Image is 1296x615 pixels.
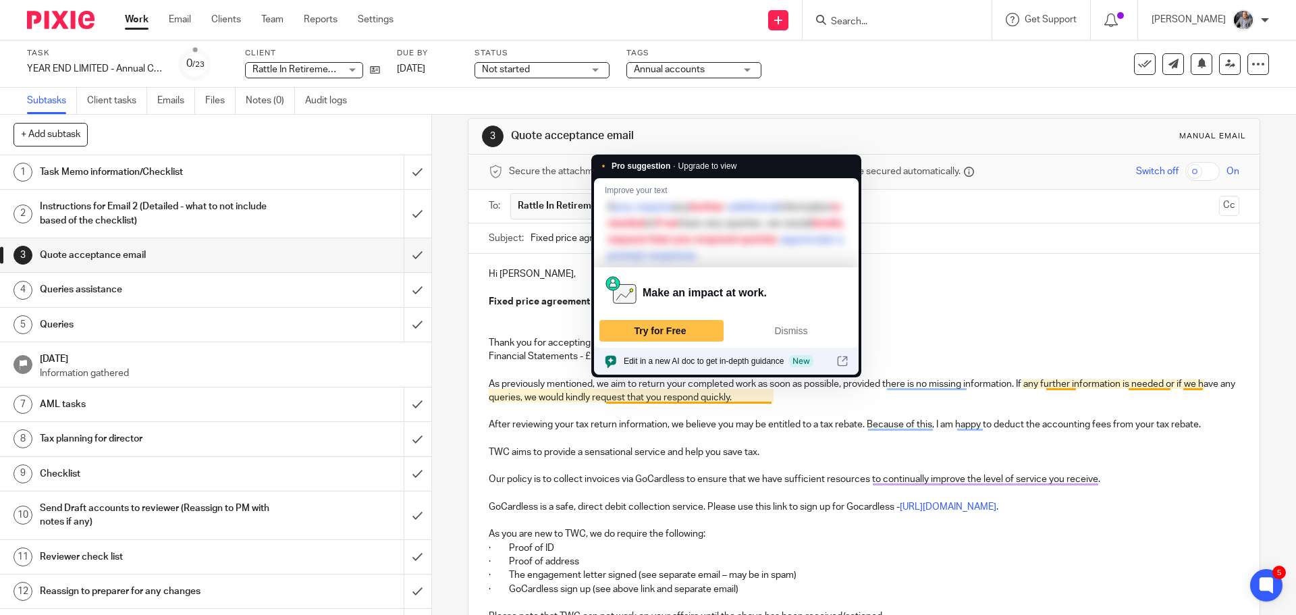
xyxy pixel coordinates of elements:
h1: Queries assistance [40,279,273,300]
span: Annual accounts [634,65,705,74]
h1: Task Memo information/Checklist [40,162,273,182]
span: On [1226,165,1239,178]
a: Email [169,13,191,26]
strong: Fixed price agreement acceptance confirmation [489,297,705,306]
h1: [DATE] [40,349,418,366]
p: As previously mentioned, we aim to return your completed work as soon as possible, provided there... [489,377,1239,405]
input: Search [830,16,951,28]
p: Information gathered [40,367,418,380]
span: Not started [482,65,530,74]
a: Client tasks [87,88,147,114]
p: Hi [PERSON_NAME], [489,267,1239,281]
span: Secure the attachments in this message. Files exceeding the size limit (10MB) will be secured aut... [509,165,961,178]
h1: Reviewer check list [40,547,273,567]
p: As you are new to TWC, we do require the following: [489,527,1239,541]
label: Tags [626,48,761,59]
div: 3 [13,246,32,265]
span: Rattle In Retirement Ltd [252,65,353,74]
div: 1 [13,163,32,182]
span: Rattle In Retirement Ltd [518,199,622,213]
h1: Quote acceptance email [40,245,273,265]
div: 4 [13,281,32,300]
h1: Quote acceptance email [511,129,893,143]
h1: Queries [40,315,273,335]
button: + Add subtask [13,123,88,146]
h1: Send Draft accounts to reviewer (Reassign to PM with notes if any) [40,498,273,533]
div: 2 [13,205,32,223]
a: Clients [211,13,241,26]
a: Reports [304,13,337,26]
a: Files [205,88,236,114]
a: Subtasks [27,88,77,114]
a: Notes (0) [246,88,295,114]
a: Team [261,13,283,26]
p: Financial Statements - £200 + VAT [489,350,1239,363]
p: GoCardless is a safe, direct debit collection service. Please use this link to sign up for Gocard... [489,500,1239,514]
div: 9 [13,464,32,483]
div: 12 [13,582,32,601]
div: 5 [13,315,32,334]
label: Status [475,48,610,59]
p: Our policy is to collect invoices via GoCardless to ensure that we have sufficient resources to c... [489,473,1239,486]
p: [PERSON_NAME] [1152,13,1226,26]
label: Client [245,48,380,59]
div: 8 [13,429,32,448]
p: · Proof of ID [489,541,1239,555]
div: 10 [13,506,32,525]
div: 3 [482,126,504,147]
div: 5 [1272,566,1286,579]
p: · GoCardless sign up (see above link and separate email) [489,583,1239,596]
span: Get Support [1025,15,1077,24]
p: After reviewing your tax return information, we believe you may be entitled to a tax rebate. Beca... [489,418,1239,431]
img: -%20%20-%20studio@ingrained.co.uk%20for%20%20-20220223%20at%20101413%20-%201W1A2026.jpg [1233,9,1254,31]
a: Emails [157,88,195,114]
a: Settings [358,13,394,26]
p: Thank you for accepting the fixed price; you have opted for the following: [489,336,1239,350]
div: 7 [13,395,32,414]
button: Cc [1219,196,1239,216]
label: Due by [397,48,458,59]
img: Pixie [27,11,94,29]
p: TWC aims to provide a sensational service and help you save tax. [489,446,1239,459]
h1: Instructions for Email 2 (Detailed - what to not include based of the checklist) [40,196,273,231]
h1: Reassign to preparer for any changes [40,581,273,601]
div: Manual email [1179,131,1246,142]
span: Switch off [1136,165,1179,178]
h1: Tax planning for director [40,429,273,449]
h1: Checklist [40,464,273,484]
h1: AML tasks [40,394,273,415]
div: YEAR END LIMITED - Annual COMPANY accounts and CT600 return [27,62,162,76]
div: 0 [186,56,205,72]
label: Subject: [489,232,524,245]
p: · The engagement letter signed (see separate email – may be in spam) [489,568,1239,582]
a: [URL][DOMAIN_NAME] [900,502,996,512]
label: Task [27,48,162,59]
a: Work [125,13,148,26]
p: · Proof of address [489,555,1239,568]
label: To: [489,199,504,213]
span: [DATE] [397,64,425,74]
div: 11 [13,547,32,566]
small: /23 [192,61,205,68]
a: Audit logs [305,88,357,114]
